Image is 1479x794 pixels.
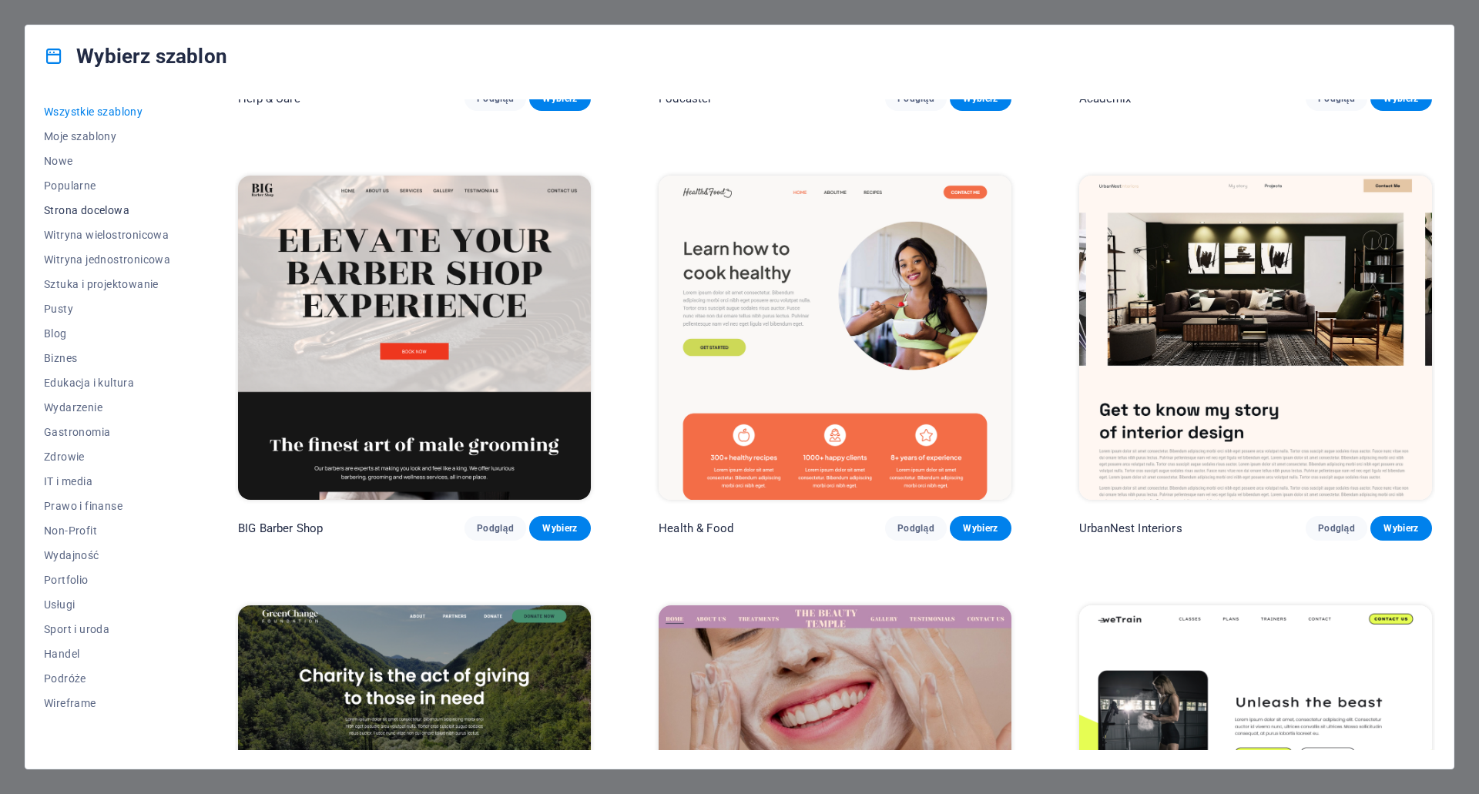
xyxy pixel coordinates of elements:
span: Sztuka i projektowanie [44,278,170,290]
button: Wybierz [1370,516,1432,541]
button: Prawo i finanse [44,494,170,518]
button: Pusty [44,296,170,321]
span: Podgląd [1318,522,1355,534]
button: Usługi [44,592,170,617]
button: Handel [44,642,170,666]
span: Zdrowie [44,451,170,463]
button: Wydajność [44,543,170,568]
span: Sport i uroda [44,623,170,635]
span: Handel [44,648,170,660]
span: Strona docelowa [44,204,170,216]
span: Podróże [44,672,170,685]
button: Wybierz [950,516,1011,541]
span: Portfolio [44,574,170,586]
h4: Wybierz szablon [44,44,227,69]
span: Usługi [44,598,170,611]
span: Podgląd [897,522,934,534]
button: Sztuka i projektowanie [44,272,170,296]
span: Wydarzenie [44,401,170,414]
img: UrbanNest Interiors [1079,176,1432,501]
span: Gastronomia [44,426,170,438]
button: Non-Profit [44,518,170,543]
span: Wybierz [542,522,579,534]
button: Blog [44,321,170,346]
button: Zdrowie [44,444,170,469]
p: Health & Food [659,521,733,536]
button: Strona docelowa [44,198,170,223]
button: Moje szablony [44,124,170,149]
span: Edukacja i kultura [44,377,170,389]
button: Nowe [44,149,170,173]
button: Podgląd [885,516,947,541]
button: Witryna jednostronicowa [44,247,170,272]
span: Wybierz [1383,522,1420,534]
span: Witryna wielostronicowa [44,229,170,241]
button: Gastronomia [44,420,170,444]
span: Moje szablony [44,130,170,142]
span: Nowe [44,155,170,167]
img: BIG Barber Shop [238,176,591,501]
span: Blog [44,327,170,340]
p: BIG Barber Shop [238,521,323,536]
span: Wydajność [44,549,170,561]
button: Portfolio [44,568,170,592]
img: Health & Food [659,176,1011,501]
button: Podgląd [464,516,526,541]
span: Witryna jednostronicowa [44,253,170,266]
button: Sport i uroda [44,617,170,642]
button: Podgląd [1306,516,1367,541]
span: Podgląd [477,522,514,534]
button: Biznes [44,346,170,370]
button: Podróże [44,666,170,691]
button: Wybierz [529,516,591,541]
span: IT i media [44,475,170,487]
span: Biznes [44,352,170,364]
span: Non-Profit [44,524,170,537]
button: IT i media [44,469,170,494]
p: UrbanNest Interiors [1079,521,1182,536]
button: Wireframe [44,691,170,715]
button: Edukacja i kultura [44,370,170,395]
button: Popularne [44,173,170,198]
button: Witryna wielostronicowa [44,223,170,247]
span: Wszystkie szablony [44,106,170,118]
button: Wydarzenie [44,395,170,420]
button: Wszystkie szablony [44,99,170,124]
span: Pusty [44,303,170,315]
span: Wybierz [962,522,999,534]
span: Wireframe [44,697,170,709]
span: Prawo i finanse [44,500,170,512]
span: Popularne [44,179,170,192]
